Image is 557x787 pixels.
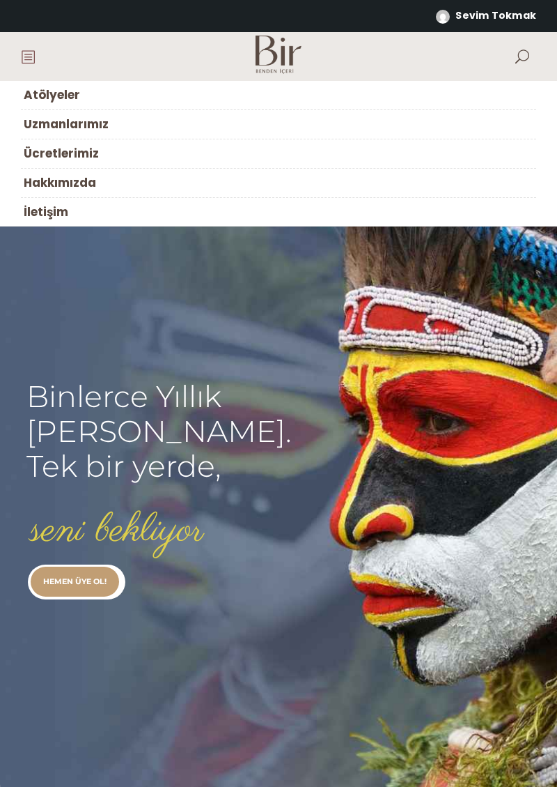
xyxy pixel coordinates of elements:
[21,198,536,227] a: İletişim
[24,116,109,132] span: Uzmanlarımız
[21,169,536,198] a: Hakkımızda
[24,86,80,103] span: Atölyeler
[21,81,536,110] a: Atölyeler
[24,204,68,220] span: İletişim
[26,379,292,484] rs-layer: Binlerce Yıllık [PERSON_NAME]. Tek bir yerde,
[21,110,536,139] a: Uzmanlarımız
[21,139,536,169] a: Ücretlerimiz
[455,8,536,22] span: Sevim Tokmak
[256,36,301,74] img: Mobile Logo
[31,509,204,553] rs-layer: seni bekliyor
[24,145,99,162] span: Ücretlerimiz
[31,567,119,597] a: HEMEN ÜYE OL!
[24,174,96,191] span: Hakkımızda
